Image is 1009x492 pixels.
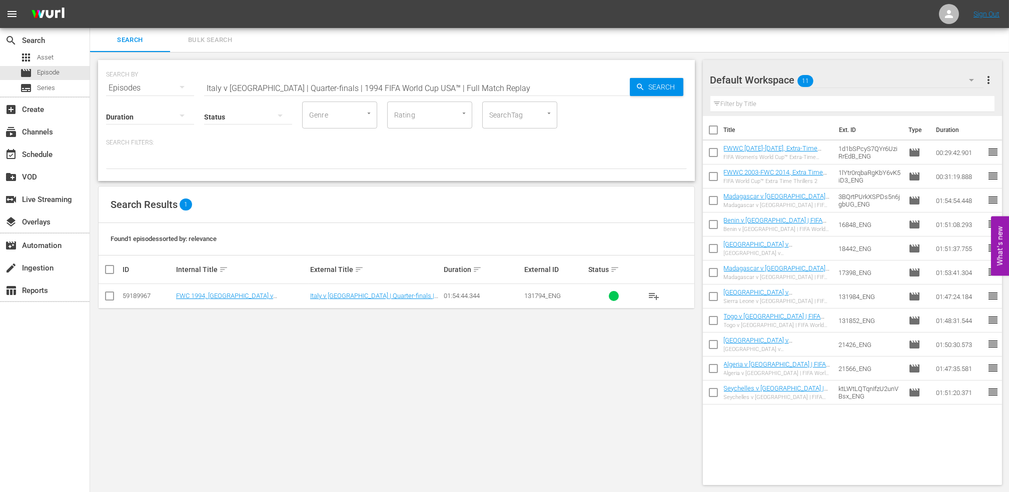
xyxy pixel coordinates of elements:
span: 1 [180,198,192,210]
td: 131852_ENG [834,308,905,332]
div: Default Workspace [710,66,983,94]
span: Search Results [111,198,178,210]
span: Series [20,82,32,94]
a: Sign Out [973,10,999,18]
span: Found 1 episodes sorted by: relevance [111,235,217,242]
p: Search Filters: [106,138,687,147]
td: 01:54:54.448 [932,188,987,212]
td: 01:50:30.573 [932,332,987,356]
span: sort [355,265,364,274]
span: Bulk Search [176,34,244,46]
button: Open [364,108,374,118]
span: Episode [908,170,920,182]
span: sort [219,265,228,274]
a: Madagascar v [GEOGRAPHIC_DATA] | FIFA World Cup 26™ CAF Qualifiers (EN) [724,192,830,215]
span: reorder [987,338,999,350]
span: menu [6,8,18,20]
span: reorder [987,266,999,278]
span: Series [37,83,55,93]
div: [GEOGRAPHIC_DATA] v [GEOGRAPHIC_DATA] | FIFA World Cup 26™ CAF Qualifiers [724,250,830,256]
td: 21426_ENG [834,332,905,356]
div: External ID [524,265,585,273]
td: 01:48:31.544 [932,308,987,332]
img: ans4CAIJ8jUAAAAAAAAAAAAAAAAAAAAAAAAgQb4GAAAAAAAAAAAAAAAAAAAAAAAAJMjXAAAAAAAAAAAAAAAAAAAAAAAAgAT5G... [24,2,72,26]
div: 01:54:44.344 [444,292,521,299]
a: Seychelles v [GEOGRAPHIC_DATA] | FIFA World Cup 26™ CAF Qualifiers (EN) [724,384,828,407]
span: reorder [987,218,999,230]
span: Episode [908,386,920,398]
span: Episode [908,218,920,230]
td: 1lYtr0rqbaRgKbY6vK5iD3_ENG [834,164,905,188]
div: Sierra Leone v [GEOGRAPHIC_DATA] | FIFA World Cup 26™ CAF Qualifiers [724,298,830,304]
span: reorder [987,314,999,326]
span: Schedule [5,148,17,160]
button: playlist_add [642,284,666,308]
span: Overlays [5,216,17,228]
span: add_box [5,103,17,115]
div: Episodes [106,74,194,102]
a: FWWC 2003-FWC 2014, Extra Time Thrillers 2 (EN) [724,168,827,183]
button: Search [630,78,683,96]
span: Episode [908,242,920,254]
span: Channels [5,126,17,138]
span: Episode [908,314,920,326]
div: FIFA World Cup™ Extra Time Thrillers 2 [724,178,830,184]
td: 01:51:37.755 [932,236,987,260]
span: Search [5,34,17,46]
td: 3BQrtPUrkXSPDs5n6jgbUG_ENG [834,188,905,212]
div: Madagascar v [GEOGRAPHIC_DATA] | FIFA World Cup 26™ CAF Qualifiers [724,274,830,280]
div: 59189967 [123,292,173,299]
span: reorder [987,194,999,206]
div: [GEOGRAPHIC_DATA] v [GEOGRAPHIC_DATA] DR | FIFA World Cup 26™ CAF Qualifiers [724,346,830,352]
a: Benin v [GEOGRAPHIC_DATA] | FIFA World Cup 26™ CAF Qualifiers(EN) [724,216,827,231]
span: VOD [5,171,17,183]
th: Ext. ID [833,116,902,144]
div: Togo v [GEOGRAPHIC_DATA] | FIFA World Cup 26™ CAF Qualifiers [724,322,830,328]
th: Title [724,116,833,144]
a: FWWC [DATE]-[DATE], Extra-Time Deciders (EN) [724,144,822,159]
a: [GEOGRAPHIC_DATA] v [GEOGRAPHIC_DATA] | FIFA World Cup 26™ CAF Qualifiers (EN) [724,288,819,311]
a: Madagascar v [GEOGRAPHIC_DATA] | FIFA World Cup 26™ CAF Qualifiers (EN) [724,264,830,287]
button: Open [544,108,554,118]
td: 1d1bSPcyS7QYr6UziRrEdB_ENG [834,140,905,164]
button: more_vert [982,68,994,92]
div: External Title [310,263,441,275]
span: Live Streaming [5,193,17,205]
div: Duration [444,263,521,275]
span: Asset [20,51,32,63]
td: 01:53:41.304 [932,260,987,284]
td: 18442_ENG [834,236,905,260]
span: Ingestion [5,262,17,274]
span: 11 [797,70,813,91]
span: reorder [987,290,999,302]
td: 01:51:20.371 [932,380,987,404]
td: 21566_ENG [834,356,905,380]
div: Internal Title [176,263,307,275]
th: Duration [930,116,990,144]
div: FIFA Women's World Cup™ Extra-Time Deciders [724,154,830,160]
div: Madagascar v [GEOGRAPHIC_DATA] | FIFA World Cup 26™ CAF Qualifiers [724,202,830,208]
td: 16848_ENG [834,212,905,236]
span: Automation [5,239,17,251]
div: Benin v [GEOGRAPHIC_DATA] | FIFA World Cup 26™ CAF Qualifiers [724,226,830,232]
td: 17398_ENG [834,260,905,284]
a: [GEOGRAPHIC_DATA] v [GEOGRAPHIC_DATA] | FIFA World Cup 26™ CAF Qualifiers(EN) [724,240,819,263]
span: playlist_add [648,290,660,302]
span: Episode [37,67,60,77]
span: sort [473,265,482,274]
div: Algeria v [GEOGRAPHIC_DATA] | FIFA World Cup 26™ CAF Qualifiers [724,370,830,376]
span: Episode [908,362,920,374]
td: 01:47:24.184 [932,284,987,308]
span: 131794_ENG [524,292,561,299]
span: reorder [987,362,999,374]
span: reorder [987,386,999,398]
button: Open [459,108,469,118]
th: Type [902,116,930,144]
td: 00:31:19.888 [932,164,987,188]
td: 01:51:08.293 [932,212,987,236]
div: Status [588,263,639,275]
a: [GEOGRAPHIC_DATA] v [GEOGRAPHIC_DATA] DR | FIFA World Cup 26™ CAF Qualifiers (EN) [724,336,829,359]
span: Asset [37,52,54,62]
div: Seychelles v [GEOGRAPHIC_DATA] | FIFA World Cup 26™ CAF Qualifiers [724,394,830,400]
span: more_vert [982,74,994,86]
